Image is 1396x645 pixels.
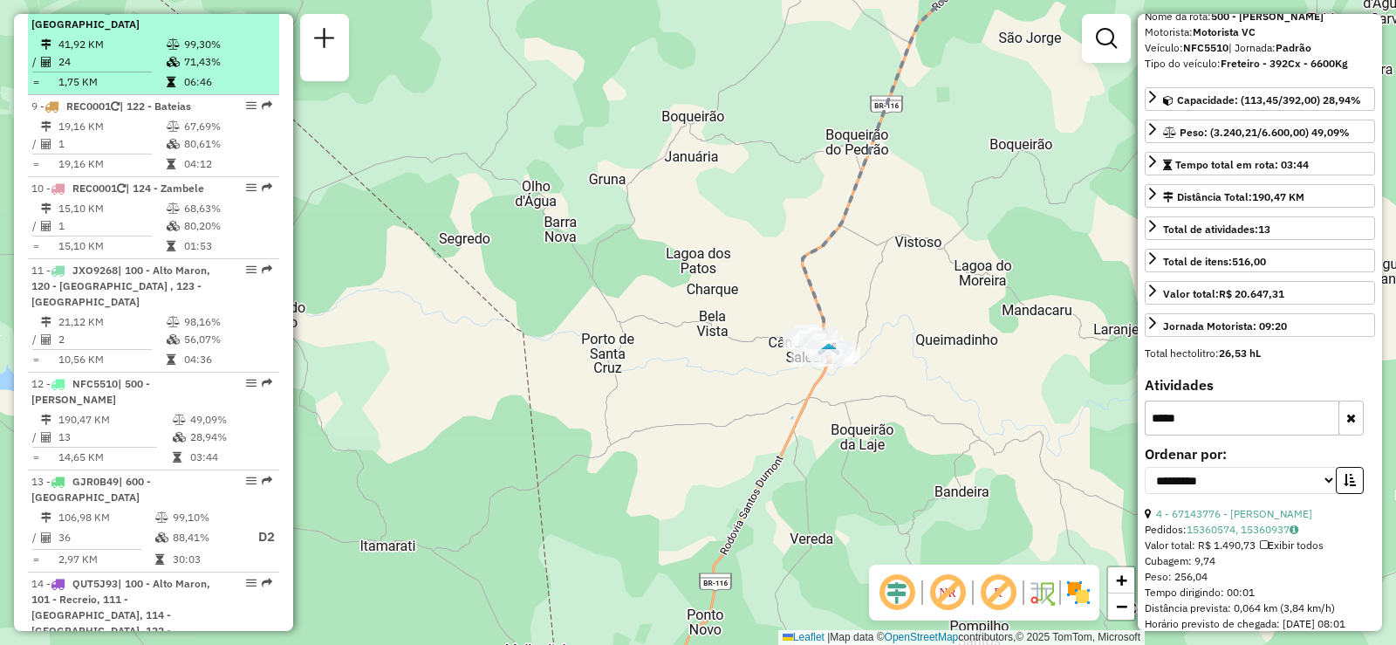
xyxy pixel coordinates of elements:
td: 1,75 KM [58,73,166,91]
span: Exibir NR [927,572,968,614]
i: Veículo já utilizado nesta sessão [111,101,120,112]
i: Distância Total [41,415,51,425]
a: Jornada Motorista: 09:20 [1145,313,1375,337]
div: Map data © contributors,© 2025 TomTom, Microsoft [778,630,1145,645]
span: Ocultar deslocamento [876,572,918,614]
div: Motorista: [1145,24,1375,40]
i: Distância Total [41,203,51,214]
i: Distância Total [41,39,51,50]
td: 106,98 KM [58,509,154,526]
div: Valor total: R$ 1.490,73 [1145,538,1375,553]
div: Veículo: [1145,40,1375,56]
strong: Padrão [1276,41,1311,54]
td: 24 [58,53,166,71]
i: % de utilização do peso [167,317,180,327]
em: Rota exportada [262,476,272,486]
div: Tempo dirigindo: 00:01 [1145,585,1375,600]
td: / [31,526,40,548]
strong: 500 - [PERSON_NAME] [1211,10,1324,23]
td: / [31,53,40,71]
i: % de utilização do peso [167,121,180,132]
td: 99,30% [183,36,271,53]
strong: 516,00 [1232,255,1266,268]
i: Total de Atividades [41,221,51,231]
span: GJR0B49 [72,475,119,488]
span: Peso: (3.240,21/6.600,00) 49,09% [1180,126,1350,139]
td: 1 [58,135,166,153]
i: % de utilização da cubagem [167,221,180,231]
span: 10 - [31,182,204,195]
td: 1 [58,217,166,235]
td: 19,16 KM [58,155,166,173]
td: 190,47 KM [58,411,172,429]
img: Exibir/Ocultar setores [1064,579,1092,607]
span: Total de atividades: [1163,223,1270,236]
div: Tipo do veículo: [1145,56,1375,72]
td: 68,63% [183,200,271,217]
td: 71,43% [183,53,271,71]
a: Tempo total em rota: 03:44 [1145,152,1375,175]
td: 41,92 KM [58,36,166,53]
button: Ordem crescente [1336,467,1364,494]
span: Exibir rótulo [977,572,1019,614]
td: = [31,237,40,255]
i: Total de Atividades [41,432,51,443]
em: Opções [246,476,257,486]
i: % de utilização do peso [167,39,180,50]
td: 01:53 [183,237,271,255]
em: Rota exportada [262,578,272,588]
i: Tempo total em rota [167,354,175,365]
strong: NFC5510 [1183,41,1228,54]
div: Jornada Motorista: 09:20 [1163,319,1287,334]
span: REC0001 [72,182,117,195]
a: Distância Total:190,47 KM [1145,184,1375,208]
td: / [31,429,40,446]
td: 36 [58,526,154,548]
i: % de utilização do peso [173,415,186,425]
span: JXO9268 [72,264,118,277]
td: 19,16 KM [58,118,166,135]
td: 28,94% [189,429,272,446]
span: | 124 - Zambele [126,182,204,195]
td: 67,69% [183,118,271,135]
i: Total de Atividades [41,57,51,67]
td: 10,56 KM [58,351,166,368]
a: Valor total:R$ 20.647,31 [1145,281,1375,305]
td: 2 [58,331,166,348]
td: 14,65 KM [58,449,172,466]
span: Peso: 256,04 [1145,570,1208,583]
td: 30:03 [172,551,242,568]
img: Fluxo de ruas [1028,579,1056,607]
i: % de utilização do peso [167,203,180,214]
strong: 13 [1258,223,1270,236]
span: Exibir todos [1260,539,1324,552]
em: Rota exportada [262,378,272,388]
span: 13 - [31,475,151,504]
em: Opções [246,100,257,111]
i: Total de Atividades [41,532,51,543]
span: Capacidade: (113,45/392,00) 28,94% [1177,93,1361,106]
span: | 122 - Bateias [120,99,191,113]
i: Total de Atividades [41,139,51,149]
div: Distância prevista: 0,064 km (3,84 km/h) [1145,600,1375,616]
td: 2,97 KM [58,551,154,568]
i: % de utilização da cubagem [173,432,186,443]
i: % de utilização da cubagem [167,139,180,149]
span: 9 - [31,99,191,113]
i: % de utilização da cubagem [167,57,180,67]
td: 15,10 KM [58,237,166,255]
td: = [31,351,40,368]
i: % de utilização do peso [155,512,168,523]
td: = [31,155,40,173]
div: Horário previsto de chegada: [DATE] 08:01 [1145,616,1375,632]
a: Zoom out [1108,594,1134,620]
td: = [31,551,40,568]
a: Peso: (3.240,21/6.600,00) 49,09% [1145,120,1375,143]
em: Rota exportada [262,182,272,193]
td: 56,07% [183,331,271,348]
em: Opções [246,182,257,193]
span: QUT5J93 [72,577,118,590]
h4: Atividades [1145,377,1375,394]
i: Tempo total em rota [167,159,175,169]
td: 06:46 [183,73,271,91]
